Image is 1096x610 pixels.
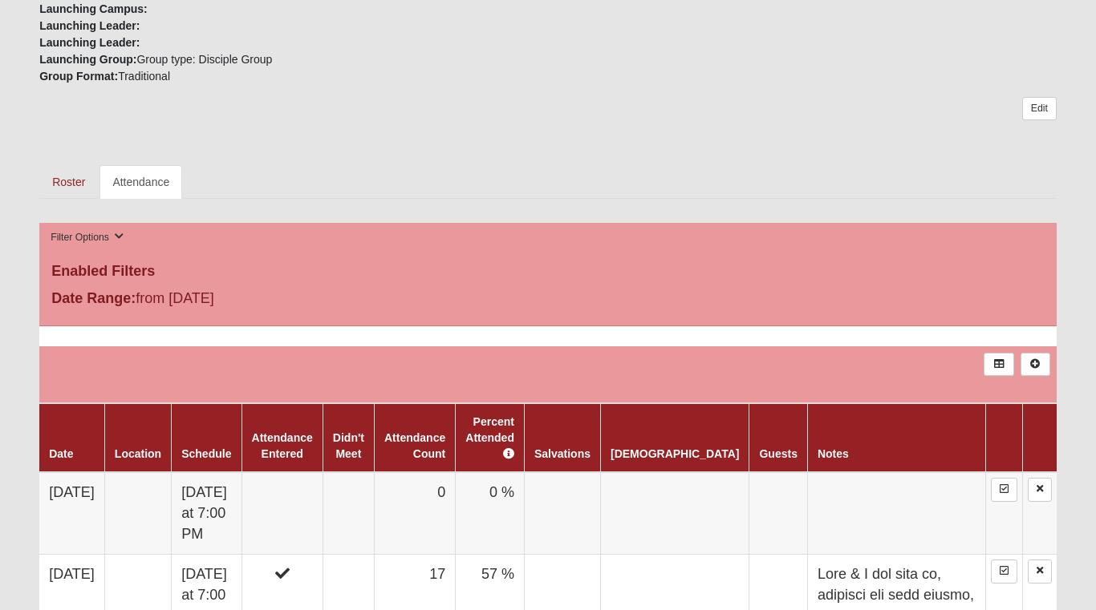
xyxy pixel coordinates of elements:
a: Export to Excel [984,353,1013,376]
strong: Launching Leader: [39,36,140,49]
a: Location [115,447,161,460]
th: Guests [749,403,807,472]
a: Date [49,447,73,460]
h4: Enabled Filters [51,263,1045,281]
a: Didn't Meet [333,431,364,460]
a: Attendance [99,165,182,199]
td: [DATE] [39,472,104,555]
strong: Group Format: [39,70,118,83]
strong: Launching Group: [39,53,136,66]
a: Alt+N [1021,353,1050,376]
a: Notes [818,447,849,460]
a: Enter Attendance [991,560,1017,583]
a: Delete [1028,478,1052,501]
a: Roster [39,165,98,199]
a: Attendance Count [384,431,445,460]
a: Enter Attendance [991,478,1017,501]
a: Delete [1028,560,1052,583]
button: Filter Options [46,229,128,246]
div: from [DATE] [39,288,379,313]
a: Percent Attended [465,415,514,460]
strong: Launching Campus: [39,2,148,15]
label: Date Range: [51,288,136,309]
a: Attendance Entered [252,431,313,460]
td: [DATE] at 7:00 PM [172,472,242,555]
th: Salvations [524,403,600,472]
a: Edit [1022,97,1057,120]
a: Schedule [181,447,231,460]
strong: Launching Leader: [39,19,140,32]
th: [DEMOGRAPHIC_DATA] [600,403,749,472]
td: 0 [374,472,455,555]
td: 0 % [456,472,525,555]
